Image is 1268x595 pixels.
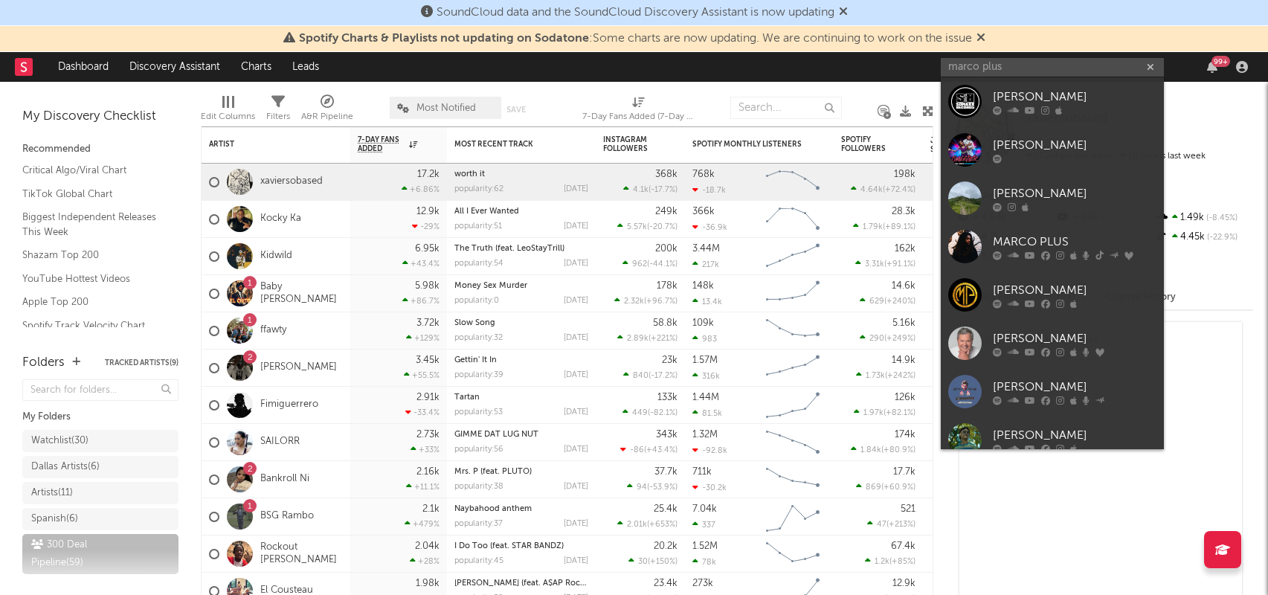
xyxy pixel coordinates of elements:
[649,483,675,492] span: -53.9 %
[454,542,564,550] a: I Do Too (feat. STAR BANDZ)
[437,7,834,19] span: SoundCloud data and the SoundCloud Discovery Assistant is now updating
[884,446,913,454] span: +80.9 %
[402,184,440,194] div: +6.86 %
[655,207,678,216] div: 249k
[454,282,527,290] a: Money Sex Murder
[875,558,889,566] span: 1.2k
[454,334,503,342] div: popularity: 32
[839,7,848,19] span: Dismiss
[119,52,231,82] a: Discovery Assistant
[282,52,329,82] a: Leads
[410,556,440,566] div: +28 %
[759,275,826,312] svg: Chart title
[886,260,913,268] span: +91.1 %
[620,445,678,454] div: ( )
[22,430,178,452] a: Watchlist(30)
[1154,208,1253,228] div: 1.49k
[941,222,1164,271] a: MARCO PLUS
[860,333,915,343] div: ( )
[405,519,440,529] div: +479 %
[260,176,323,188] a: xaviersobased
[260,281,343,306] a: Baby [PERSON_NAME]
[993,281,1156,299] div: [PERSON_NAME]
[893,467,915,477] div: 17.7k
[856,482,915,492] div: ( )
[892,207,915,216] div: 28.3k
[892,579,915,588] div: 12.9k
[454,245,564,253] a: The Truth (feat. LeoStayTrill)
[869,297,884,306] span: 629
[22,482,178,504] a: Artists(11)
[416,579,440,588] div: 1.98k
[564,297,588,305] div: [DATE]
[405,408,440,417] div: -33.4 %
[406,333,440,343] div: +129 %
[454,319,588,327] div: Slow Song
[759,387,826,424] svg: Chart title
[867,519,915,529] div: ( )
[692,520,715,530] div: 337
[22,209,164,239] a: Biggest Independent Releases This Week
[692,579,713,588] div: 273k
[22,162,164,178] a: Critical Algo/Viral Chart
[854,408,915,417] div: ( )
[885,186,913,194] span: +72.4 %
[624,297,644,306] span: 2.32k
[260,541,343,567] a: Rockout [PERSON_NAME]
[260,510,314,523] a: BSG Rambo
[866,372,885,380] span: 1.73k
[22,534,178,574] a: 300 Deal Pipeline(59)
[105,359,178,367] button: Tracked Artists(9)
[651,335,675,343] span: +221 %
[892,281,915,291] div: 14.6k
[406,482,440,492] div: +11.1 %
[941,416,1164,464] a: [PERSON_NAME]
[657,393,678,402] div: 133k
[730,97,842,119] input: Search...
[614,296,678,306] div: ( )
[260,361,337,374] a: [PERSON_NAME]
[31,510,78,528] div: Spanish ( 6 )
[993,184,1156,202] div: [PERSON_NAME]
[22,186,164,202] a: TikTok Global Chart
[1154,228,1253,247] div: 4.45k
[692,408,722,418] div: 81.5k
[692,430,718,440] div: 1.32M
[856,370,915,380] div: ( )
[651,372,675,380] span: -17.2 %
[632,409,648,417] span: 449
[759,201,826,238] svg: Chart title
[869,335,884,343] span: 290
[454,356,588,364] div: Gettin' It In
[692,281,714,291] div: 148k
[895,393,915,402] div: 126k
[402,296,440,306] div: +86.7 %
[886,335,913,343] span: +249 %
[649,223,675,231] span: -20.7 %
[454,356,497,364] a: Gettin' It In
[889,521,913,529] span: +213 %
[454,319,495,327] a: Slow Song
[454,297,499,305] div: popularity: 0
[941,77,1164,126] a: [PERSON_NAME]
[358,135,405,153] span: 7-Day Fans Added
[653,318,678,328] div: 58.8k
[416,207,440,216] div: 12.9k
[260,324,286,337] a: ffawty
[627,521,647,529] span: 2.01k
[582,89,694,132] div: 7-Day Fans Added (7-Day Fans Added)
[416,393,440,402] div: 2.91k
[692,140,804,149] div: Spotify Monthly Listeners
[655,170,678,179] div: 368k
[941,367,1164,416] a: [PERSON_NAME]
[993,378,1156,396] div: [PERSON_NAME]
[851,445,915,454] div: ( )
[692,334,717,344] div: 983
[895,244,915,254] div: 162k
[22,408,178,426] div: My Folders
[617,519,678,529] div: ( )
[759,498,826,535] svg: Chart title
[622,259,678,268] div: ( )
[506,106,526,114] button: Save
[623,370,678,380] div: ( )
